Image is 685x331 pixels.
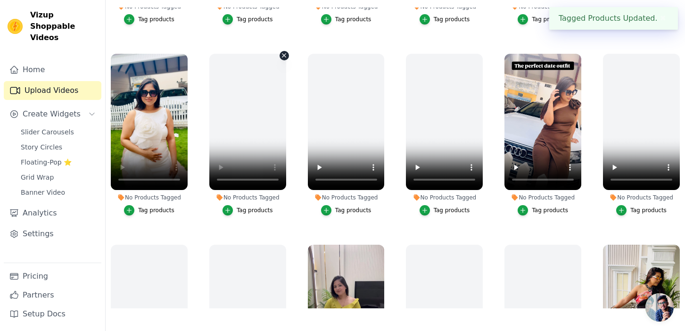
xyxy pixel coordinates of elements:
a: Upload Videos [4,81,101,100]
a: Pricing [4,267,101,286]
div: Tag products [434,207,470,214]
button: Create Widgets [4,105,101,124]
button: Tag products [124,14,174,25]
button: Tag products [321,14,371,25]
div: Tag products [630,207,667,214]
a: Banner Video [15,186,101,199]
div: No Products Tagged [406,194,483,201]
span: Floating-Pop ⭐ [21,157,72,167]
a: Open chat [645,293,674,322]
button: Close [658,13,668,24]
div: No Products Tagged [209,194,286,201]
span: Banner Video [21,188,65,197]
a: Story Circles [15,141,101,154]
button: Tag products [321,205,371,215]
div: Tag products [237,207,273,214]
a: Grid Wrap [15,171,101,184]
span: Vizup Shoppable Videos [30,9,98,43]
a: Partners [4,286,101,305]
div: Tag products [335,16,371,23]
button: Tag products [518,14,568,25]
a: Floating-Pop ⭐ [15,156,101,169]
div: Tag products [138,16,174,23]
div: No Products Tagged [308,194,385,201]
a: Slider Carousels [15,125,101,139]
a: Settings [4,224,101,243]
div: Tag products [434,16,470,23]
div: Tag products [532,16,568,23]
button: Tag products [518,205,568,215]
button: Tag products [223,205,273,215]
span: Grid Wrap [21,173,54,182]
span: Slider Carousels [21,127,74,137]
div: Tag products [237,16,273,23]
button: Tag products [124,205,174,215]
div: Tag products [532,207,568,214]
img: Vizup [8,19,23,34]
button: Tag products [420,14,470,25]
a: Home [4,60,101,79]
div: No Products Tagged [111,194,188,201]
div: Tag products [335,207,371,214]
button: Tag products [223,14,273,25]
div: No Products Tagged [603,194,680,201]
div: Tagged Products Updated. [549,7,678,30]
a: Analytics [4,204,101,223]
div: No Products Tagged [504,194,581,201]
a: Setup Docs [4,305,101,323]
div: Tag products [138,207,174,214]
button: Video Delete [280,51,289,60]
button: Tag products [420,205,470,215]
button: Tag products [616,205,667,215]
span: Create Widgets [23,108,81,120]
span: Story Circles [21,142,62,152]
